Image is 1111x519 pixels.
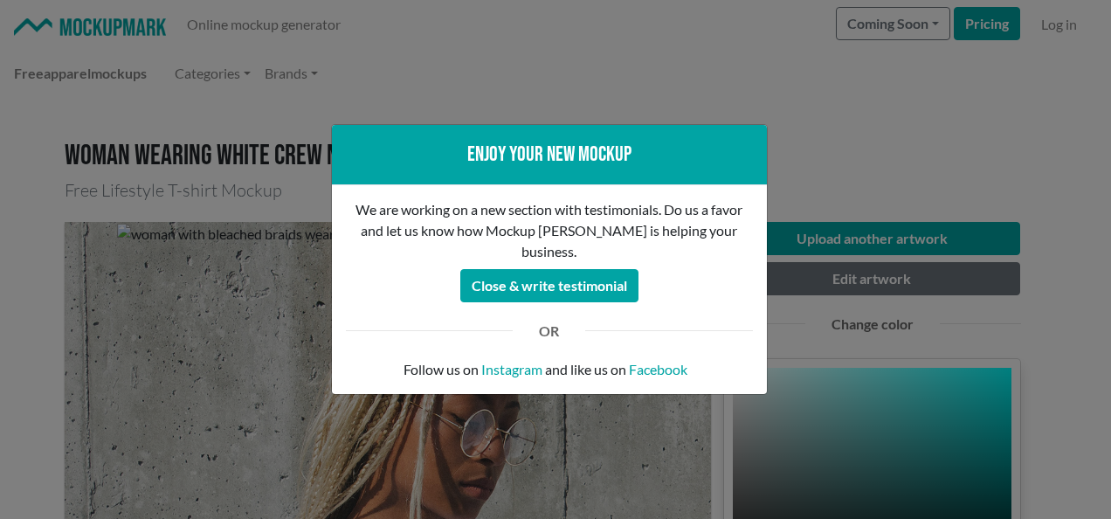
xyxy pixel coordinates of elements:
a: Close & write testimonial [460,272,638,288]
p: Follow us on and like us on [346,359,753,380]
div: OR [526,321,572,342]
button: Close & write testimonial [460,269,638,302]
p: We are working on a new section with testimonials. Do us a favor and let us know how Mockup [PERS... [346,199,753,262]
a: Instagram [481,359,542,380]
a: Facebook [629,359,687,380]
div: Enjoy your new mockup [346,139,753,170]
